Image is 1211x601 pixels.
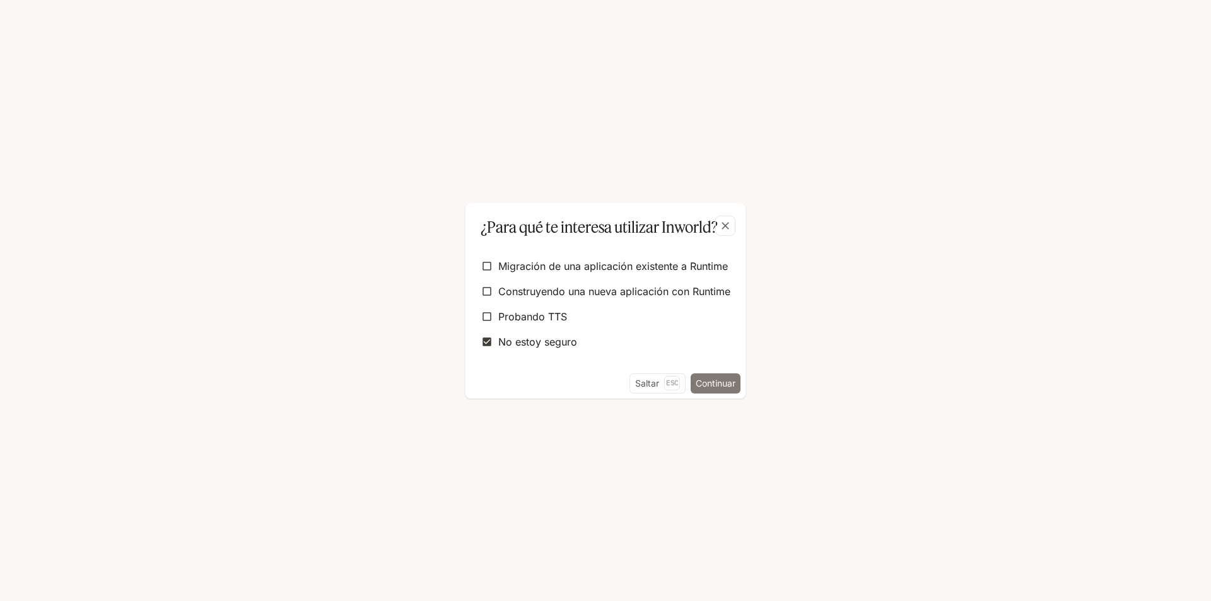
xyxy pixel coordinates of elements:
[666,378,678,387] font: Esc
[498,285,730,298] font: Construyendo una nueva aplicación con Runtime
[629,373,686,394] button: SaltarEsc
[635,378,659,388] font: Saltar
[498,260,728,272] font: Migración de una aplicación existente a Runtime
[498,310,567,323] font: Probando TTS
[696,378,735,388] font: Continuar
[498,336,577,348] font: No estoy seguro
[691,373,740,394] button: Continuar
[481,218,718,236] font: ¿Para qué te interesa utilizar Inworld?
